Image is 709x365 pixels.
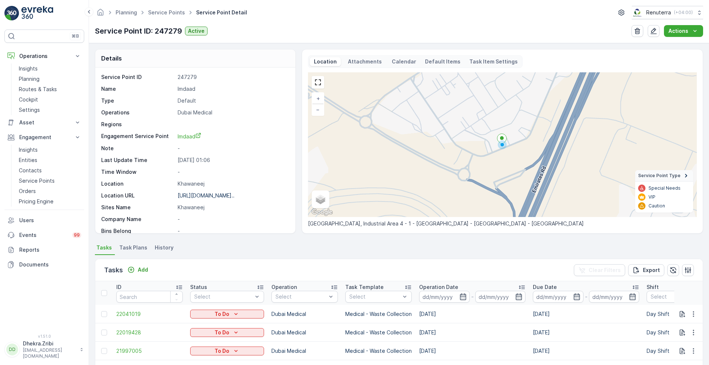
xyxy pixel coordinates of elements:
p: Settings [19,106,40,114]
p: Insights [19,65,38,72]
p: Clear Filters [589,266,621,274]
p: Default [178,97,288,104]
p: Location URL [101,192,175,199]
p: Reports [19,246,81,254]
p: 247279 [178,73,288,81]
span: 21997005 [116,347,183,355]
p: Location [313,58,338,65]
p: Name [101,85,175,93]
a: Contacts [16,165,84,176]
span: Service Point Type [638,173,681,179]
p: Default Items [425,58,460,65]
td: [DATE] [415,342,529,360]
p: To Do [215,329,229,336]
a: Reports [4,242,84,257]
a: Entities [16,155,84,165]
p: - [178,168,288,176]
p: Dubai Medical [271,347,338,355]
p: [DATE] 01:06 [178,156,288,164]
p: Details [101,54,122,63]
p: Pricing Engine [19,198,54,205]
input: dd/mm/yyyy [475,291,526,303]
button: Active [185,27,208,35]
p: Task Template [345,283,384,291]
p: Caution [648,203,665,209]
a: Layers [312,191,329,207]
a: 22019428 [116,329,183,336]
p: Operation [271,283,297,291]
td: [DATE] [529,323,643,342]
p: Medical - Waste Collection [345,347,412,355]
p: - [585,292,588,301]
a: Events99 [4,228,84,242]
p: Note [101,145,175,152]
div: DD [6,344,18,355]
a: Service Points [16,176,84,186]
a: 22041019 [116,310,183,318]
a: Orders [16,186,84,196]
p: Renuterra [646,9,671,16]
a: Service Points [148,9,185,16]
p: Imdaad [178,85,288,93]
img: Google [310,207,334,217]
p: Service Points [19,177,55,185]
p: Events [19,231,68,239]
button: Asset [4,115,84,130]
span: Service Point Detail [195,9,249,16]
button: Actions [664,25,703,37]
td: [DATE] [529,342,643,360]
img: logo_light-DOdMpM7g.png [21,6,53,21]
input: dd/mm/yyyy [419,291,470,303]
a: Routes & Tasks [16,84,84,94]
a: View Fullscreen [312,77,323,88]
p: Routes & Tasks [19,86,57,93]
p: Khawaneej [178,180,288,187]
p: Bins Belong [101,227,175,235]
p: Task Item Settings [469,58,518,65]
span: Task Plans [119,244,147,251]
a: Zoom Out [312,104,323,115]
p: VIP [648,194,655,200]
button: Clear Filters [574,264,625,276]
p: Planning [19,75,40,83]
button: DDDhekra.Zribi[EMAIL_ADDRESS][DOMAIN_NAME] [4,340,84,359]
a: Zoom In [312,93,323,104]
span: − [316,106,320,113]
p: Actions [668,27,688,35]
p: ⌘B [72,33,79,39]
p: Service Point ID: 247279 [95,25,182,37]
a: Planning [116,9,137,16]
a: Cockpit [16,94,84,105]
p: [URL][DOMAIN_NAME].. [178,192,234,199]
p: Company Name [101,216,175,223]
div: Toggle Row Selected [101,311,107,317]
p: - [471,292,474,301]
p: Time Window [101,168,175,176]
p: Dubai Medical [271,310,338,318]
p: - [178,216,288,223]
a: Settings [16,105,84,115]
p: Operations [101,109,175,116]
p: Dubai Medical [178,109,288,116]
p: - [178,145,288,152]
p: Select [275,293,326,300]
button: To Do [190,347,264,355]
input: dd/mm/yyyy [589,291,640,303]
button: To Do [190,310,264,318]
a: Insights [16,63,84,74]
p: 99 [74,232,80,238]
p: Tasks [104,265,123,275]
p: Insights [19,146,38,154]
p: Engagement Service Point [101,132,175,140]
p: Shift [647,283,659,291]
p: Due Date [533,283,557,291]
summary: Service Point Type [635,170,693,182]
p: Export [643,266,660,274]
img: logo [4,6,19,21]
div: Toggle Row Selected [101,330,107,335]
span: + [316,95,320,101]
p: Entities [19,156,37,164]
p: Contacts [19,167,42,174]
